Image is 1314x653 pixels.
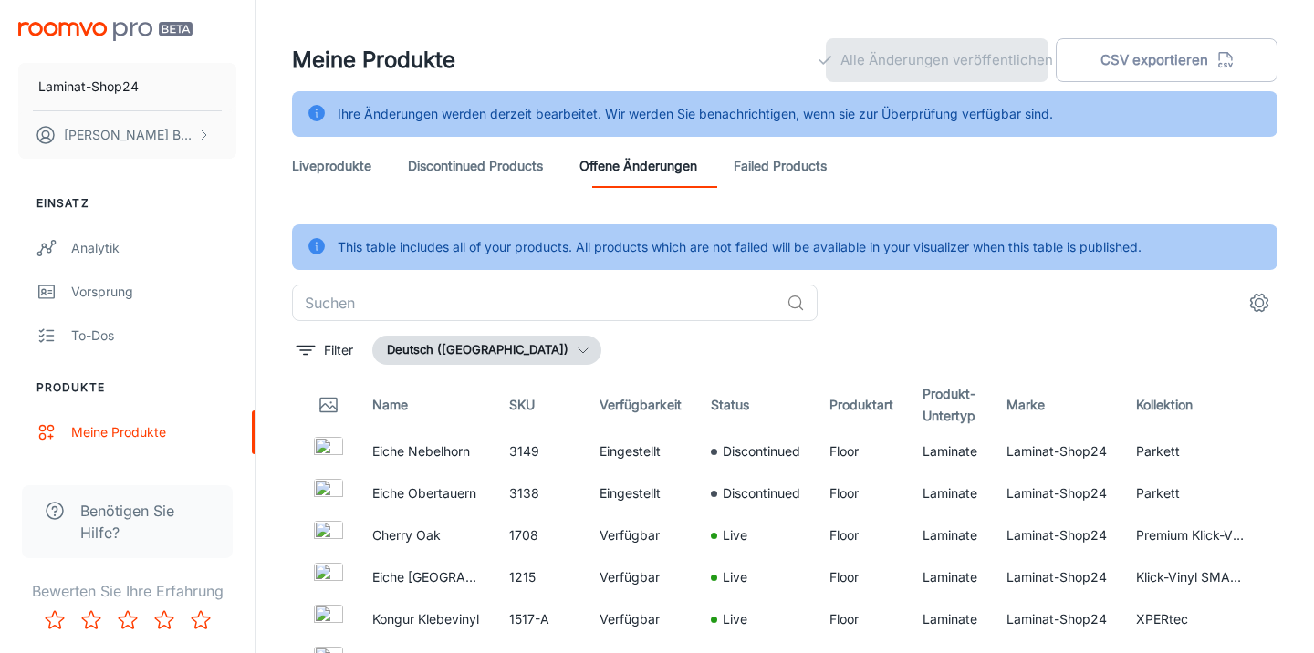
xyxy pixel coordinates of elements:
[992,514,1121,556] td: Laminat-Shop24
[292,44,455,77] h1: Meine Produkte
[18,111,236,159] button: [PERSON_NAME] Burkhardt
[292,285,779,321] input: Suchen
[372,336,601,365] button: Deutsch ([GEOGRAPHIC_DATA])
[815,598,908,640] td: Floor
[182,602,219,638] button: Rate 5 star
[585,379,696,430] th: Verfügbarkeit
[585,472,696,514] td: Eingestellt
[18,63,236,110] button: Laminat-Shop24
[1121,598,1258,640] td: XPERtec
[71,326,236,346] div: To-dos
[723,525,747,545] p: Live
[815,430,908,472] td: Floor
[579,144,697,188] a: offene Änderungen
[585,598,696,640] td: Verfügbar
[36,602,73,638] button: Rate 1 star
[372,567,480,587] p: Eiche [GEOGRAPHIC_DATA]
[908,472,992,514] td: Laminate
[495,472,585,514] td: 3138
[1121,514,1258,556] td: Premium Klick-Vinyl EVOtec
[908,514,992,556] td: Laminate
[324,340,353,360] p: Filter
[992,472,1121,514] td: Laminat-Shop24
[908,598,992,640] td: Laminate
[292,336,358,365] button: filter
[1056,38,1278,82] button: CSV exportieren
[992,379,1121,430] th: Marke
[1241,285,1277,321] button: settings
[1121,430,1258,472] td: Parkett
[338,97,1053,131] div: Ihre Änderungen werden derzeit bearbeitet. Wir werden Sie benachrichtigen, wenn sie zur Überprüfu...
[408,144,543,188] a: Discontinued Products
[992,430,1121,472] td: Laminat-Shop24
[38,77,139,97] p: Laminat-Shop24
[495,556,585,598] td: 1215
[495,514,585,556] td: 1708
[815,556,908,598] td: Floor
[372,441,480,461] p: Eiche Nebelhorn
[908,556,992,598] td: Laminate
[723,609,747,629] p: Live
[71,282,236,302] div: Vorsprung
[372,483,480,503] p: Eiche Obertauern
[1121,472,1258,514] td: Parkett
[71,238,236,258] div: Analytik
[815,379,908,430] th: Produktart
[64,125,193,145] p: [PERSON_NAME] Burkhardt
[1121,379,1258,430] th: Kollektion
[992,598,1121,640] td: Laminat-Shop24
[146,602,182,638] button: Rate 4 star
[338,230,1142,264] div: This table includes all of your products. All products which are not failed will be available in ...
[696,379,815,430] th: Status
[372,525,480,545] p: Cherry Oak
[73,602,109,638] button: Rate 2 star
[585,514,696,556] td: Verfügbar
[15,580,240,602] p: Bewerten Sie Ihre Erfahrung
[908,430,992,472] td: Laminate
[80,500,211,544] span: Benötigen Sie Hilfe?
[495,598,585,640] td: 1517-A
[585,430,696,472] td: Eingestellt
[109,602,146,638] button: Rate 3 star
[723,567,747,587] p: Live
[71,422,236,442] div: Meine Produkte
[358,379,495,430] th: Name
[292,144,371,188] a: Liveprodukte
[992,556,1121,598] td: Laminat-Shop24
[18,22,193,41] img: Roomvo PRO Beta
[815,472,908,514] td: Floor
[723,441,800,461] p: Discontinued
[318,394,339,416] svg: Thumbnail
[495,430,585,472] td: 3149
[495,379,585,430] th: SKU
[815,514,908,556] td: Floor
[734,144,827,188] a: Failed Products
[1121,556,1258,598] td: Klick-Vinyl SMARtec Basic
[908,379,992,430] th: Produkt-Untertyp
[585,556,696,598] td: Verfügbar
[372,609,480,629] p: Kongur Klebevinyl
[723,483,800,503] p: Discontinued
